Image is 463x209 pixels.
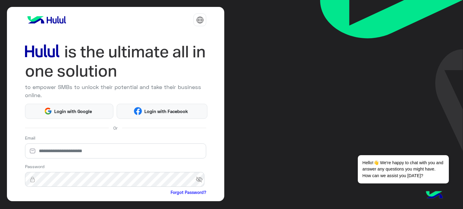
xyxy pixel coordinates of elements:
[196,174,206,185] span: visibility_off
[358,155,449,183] span: Hello!👋 We're happy to chat with you and answer any questions you might have. How can we assist y...
[171,189,206,195] a: Forgot Password?
[113,125,118,131] span: Or
[25,148,40,154] img: email
[25,177,40,183] img: lock
[25,104,113,119] button: Login with Google
[52,108,94,115] span: Login with Google
[25,135,35,141] label: Email
[117,104,207,119] button: Login with Facebook
[134,107,142,115] img: Facebook
[25,83,206,99] p: to empower SMBs to unlock their potential and take their business online.
[25,42,206,81] img: hululLoginTitle_EN.svg
[142,108,190,115] span: Login with Facebook
[25,163,45,170] label: Password
[25,14,68,26] img: logo
[44,107,52,115] img: Google
[196,16,204,24] img: tab
[424,185,445,206] img: hulul-logo.png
